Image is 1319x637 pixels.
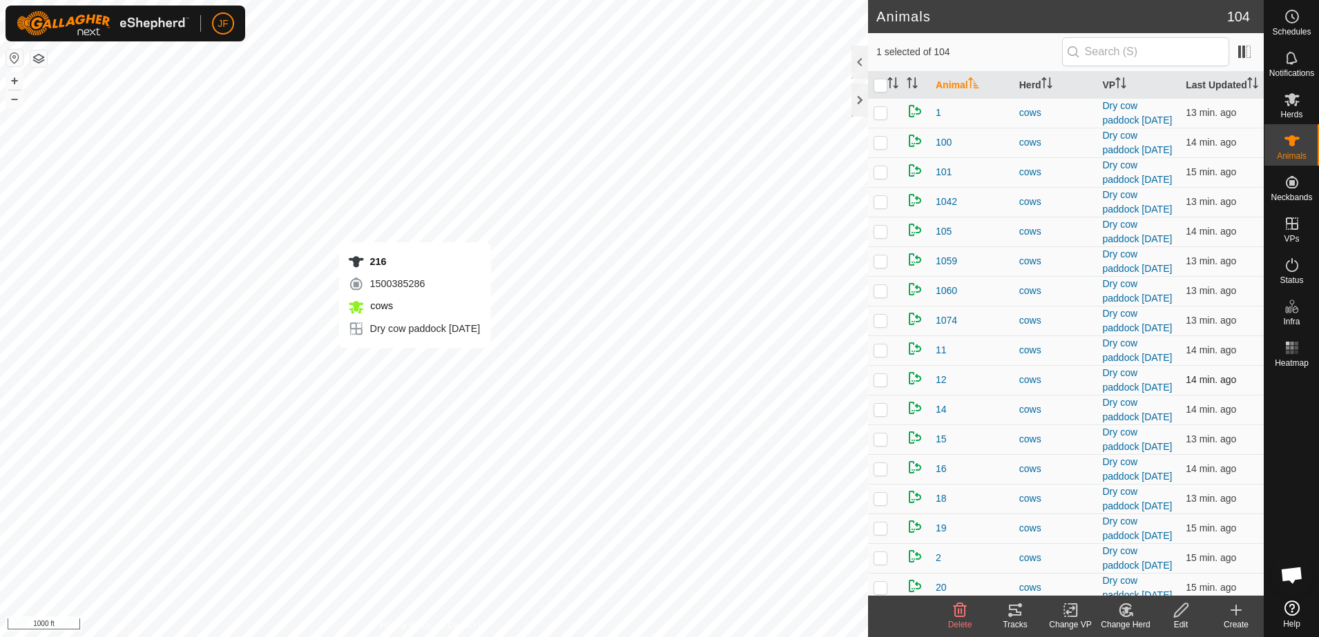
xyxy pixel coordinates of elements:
div: cows [1019,373,1092,387]
div: cows [1019,521,1092,536]
img: returning on [907,251,923,268]
div: cows [1019,254,1092,268]
span: 16 [936,462,947,476]
span: 101 [936,165,952,179]
div: cows [1019,284,1092,298]
span: Help [1283,620,1300,628]
span: Sep 13, 2025, 6:52 PM [1186,285,1236,296]
span: Sep 13, 2025, 6:51 PM [1186,374,1236,385]
button: + [6,72,23,89]
a: Dry cow paddock [DATE] [1103,130,1173,155]
a: Dry cow paddock [DATE] [1103,545,1173,571]
span: Sep 13, 2025, 6:52 PM [1186,196,1236,207]
img: Gallagher Logo [17,11,189,36]
div: cows [1019,580,1092,595]
img: returning on [907,429,923,446]
span: 105 [936,224,952,239]
span: 1060 [936,284,957,298]
div: Edit [1153,618,1209,631]
img: returning on [907,311,923,327]
img: returning on [907,370,923,386]
th: Herd [1014,72,1097,99]
input: Search (S) [1062,37,1229,66]
img: returning on [907,400,923,416]
img: returning on [907,133,923,149]
span: 19 [936,521,947,536]
div: cows [1019,165,1092,179]
p-sorticon: Activate to sort [1247,79,1258,90]
span: JF [218,17,229,31]
span: 100 [936,135,952,150]
img: returning on [907,518,923,535]
img: returning on [907,340,923,357]
div: Create [1209,618,1264,631]
span: 1074 [936,313,957,328]
a: Dry cow paddock [DATE] [1103,308,1173,333]
span: 104 [1227,6,1250,27]
a: Dry cow paddock [DATE] [1103,367,1173,393]
div: cows [1019,432,1092,447]
a: Dry cow paddock [DATE] [1103,397,1173,422]
span: Heatmap [1275,359,1309,367]
span: Animals [1277,152,1307,160]
a: Dry cow paddock [DATE] [1103,516,1173,541]
span: Notifications [1269,69,1314,77]
div: cows [1019,224,1092,239]
p-sorticon: Activate to sort [887,79,898,90]
span: VPs [1284,235,1299,243]
span: 11 [936,343,947,357]
a: Dry cow paddock [DATE] [1103,189,1173,215]
a: Dry cow paddock [DATE] [1103,248,1173,274]
p-sorticon: Activate to sort [1115,79,1126,90]
a: Dry cow paddock [DATE] [1103,575,1173,600]
span: Sep 13, 2025, 6:51 PM [1186,166,1236,177]
img: returning on [907,162,923,179]
div: cows [1019,551,1092,565]
span: 15 [936,432,947,447]
a: Contact Us [447,619,488,631]
span: 14 [936,402,947,417]
span: 2 [936,551,941,565]
a: Dry cow paddock [DATE] [1103,427,1173,452]
button: – [6,90,23,107]
div: cows [1019,402,1092,417]
div: 1500385286 [348,275,481,292]
span: Sep 13, 2025, 6:52 PM [1186,107,1236,118]
div: Change Herd [1098,618,1153,631]
a: Dry cow paddock [DATE] [1103,219,1173,244]
div: 216 [348,253,481,270]
span: Sep 13, 2025, 6:51 PM [1186,582,1236,593]
img: returning on [907,222,923,238]
div: Tracks [988,618,1043,631]
a: Dry cow paddock [DATE] [1103,456,1173,482]
span: 1 selected of 104 [876,45,1062,59]
th: VP [1097,72,1181,99]
span: Infra [1283,317,1300,326]
span: Sep 13, 2025, 6:51 PM [1186,552,1236,563]
span: 20 [936,580,947,595]
div: cows [1019,462,1092,476]
span: Schedules [1272,28,1311,36]
div: cows [1019,135,1092,150]
a: Help [1264,595,1319,634]
span: Sep 13, 2025, 6:52 PM [1186,137,1236,148]
div: cows [1019,491,1092,506]
th: Animal [930,72,1014,99]
img: returning on [907,489,923,505]
span: 12 [936,373,947,387]
a: Dry cow paddock [DATE] [1103,486,1173,511]
a: Dry cow paddock [DATE] [1103,337,1173,363]
p-sorticon: Activate to sort [968,79,979,90]
span: 18 [936,491,947,506]
h2: Animals [876,8,1227,25]
img: returning on [907,548,923,565]
p-sorticon: Activate to sort [1041,79,1052,90]
span: Sep 13, 2025, 6:52 PM [1186,433,1236,444]
div: cows [1019,195,1092,209]
a: Dry cow paddock [DATE] [1103,100,1173,126]
div: Open chat [1271,554,1313,596]
img: returning on [907,103,923,119]
button: Reset Map [6,50,23,66]
span: Sep 13, 2025, 6:51 PM [1186,463,1236,474]
img: returning on [907,459,923,476]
